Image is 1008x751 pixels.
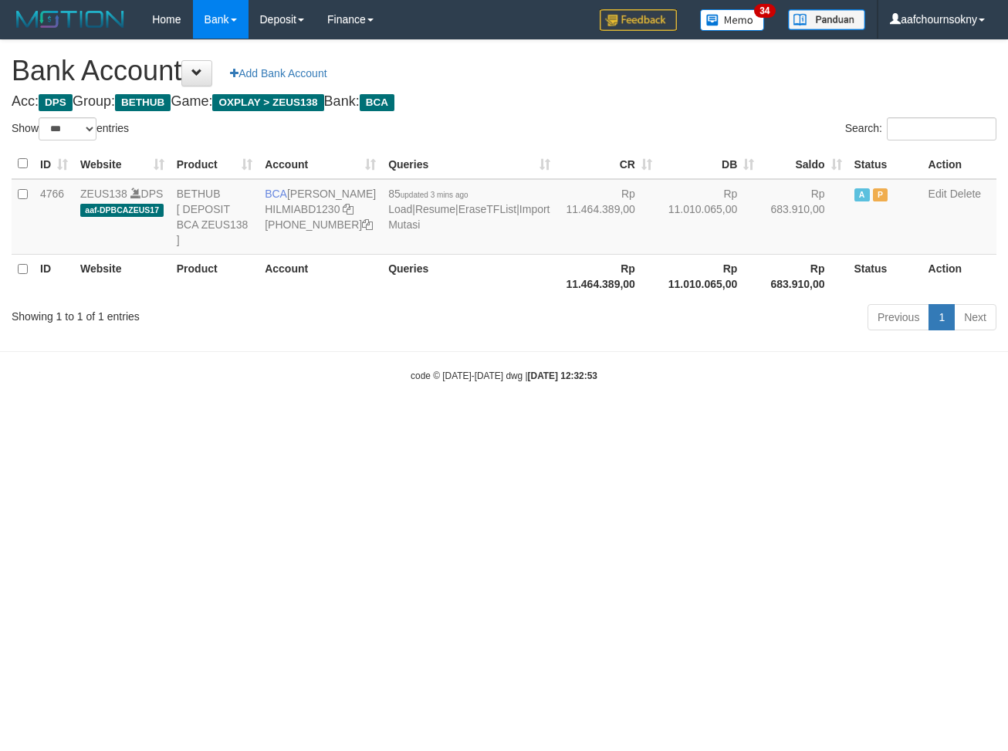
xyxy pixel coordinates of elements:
[658,179,760,255] td: Rp 11.010.065,00
[600,9,677,31] img: Feedback.jpg
[922,254,996,298] th: Action
[415,203,455,215] a: Resume
[922,149,996,179] th: Action
[954,304,996,330] a: Next
[845,117,996,140] label: Search:
[658,149,760,179] th: DB: activate to sort column ascending
[34,179,74,255] td: 4766
[556,179,658,255] td: Rp 11.464.389,00
[12,117,129,140] label: Show entries
[212,94,323,111] span: OXPLAY > ZEUS138
[556,254,658,298] th: Rp 11.464.389,00
[74,254,171,298] th: Website
[388,188,468,200] span: 85
[12,8,129,31] img: MOTION_logo.png
[80,204,164,217] span: aaf-DPBCAZEUS17
[39,117,96,140] select: Showentries
[848,254,922,298] th: Status
[171,254,259,298] th: Product
[760,179,847,255] td: Rp 683.910,00
[171,179,259,255] td: BETHUB [ DEPOSIT BCA ZEUS138 ]
[754,4,775,18] span: 34
[115,94,171,111] span: BETHUB
[700,9,765,31] img: Button%20Memo.svg
[658,254,760,298] th: Rp 11.010.065,00
[848,149,922,179] th: Status
[265,203,340,215] a: HILMIABD1230
[360,94,394,111] span: BCA
[259,254,382,298] th: Account
[388,203,412,215] a: Load
[401,191,468,199] span: updated 3 mins ago
[458,203,516,215] a: EraseTFList
[259,179,382,255] td: [PERSON_NAME] [PHONE_NUMBER]
[265,188,287,200] span: BCA
[411,370,597,381] small: code © [DATE]-[DATE] dwg |
[950,188,981,200] a: Delete
[12,56,996,86] h1: Bank Account
[873,188,888,201] span: Paused
[556,149,658,179] th: CR: activate to sort column ascending
[80,188,127,200] a: ZEUS138
[34,149,74,179] th: ID: activate to sort column ascending
[343,203,353,215] a: Copy HILMIABD1230 to clipboard
[868,304,929,330] a: Previous
[362,218,373,231] a: Copy 7495214257 to clipboard
[382,254,556,298] th: Queries
[528,370,597,381] strong: [DATE] 12:32:53
[12,94,996,110] h4: Acc: Group: Game: Bank:
[74,149,171,179] th: Website: activate to sort column ascending
[760,254,847,298] th: Rp 683.910,00
[788,9,865,30] img: panduan.png
[34,254,74,298] th: ID
[887,117,996,140] input: Search:
[12,303,408,324] div: Showing 1 to 1 of 1 entries
[929,188,947,200] a: Edit
[171,149,259,179] th: Product: activate to sort column ascending
[388,188,550,231] span: | | |
[220,60,337,86] a: Add Bank Account
[388,203,550,231] a: Import Mutasi
[760,149,847,179] th: Saldo: activate to sort column ascending
[259,149,382,179] th: Account: activate to sort column ascending
[39,94,73,111] span: DPS
[74,179,171,255] td: DPS
[382,149,556,179] th: Queries: activate to sort column ascending
[929,304,955,330] a: 1
[854,188,870,201] span: Active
